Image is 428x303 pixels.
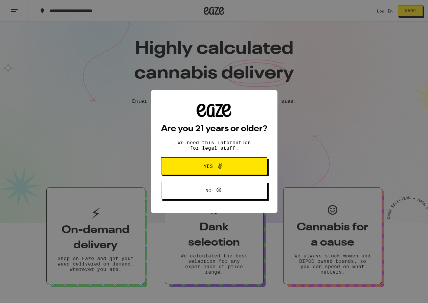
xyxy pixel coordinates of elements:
[204,164,213,169] span: Yes
[161,157,267,175] button: Yes
[161,182,267,199] button: No
[161,125,267,133] h2: Are you 21 years or older?
[205,188,211,193] span: No
[172,140,256,151] p: We need this information for legal stuff.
